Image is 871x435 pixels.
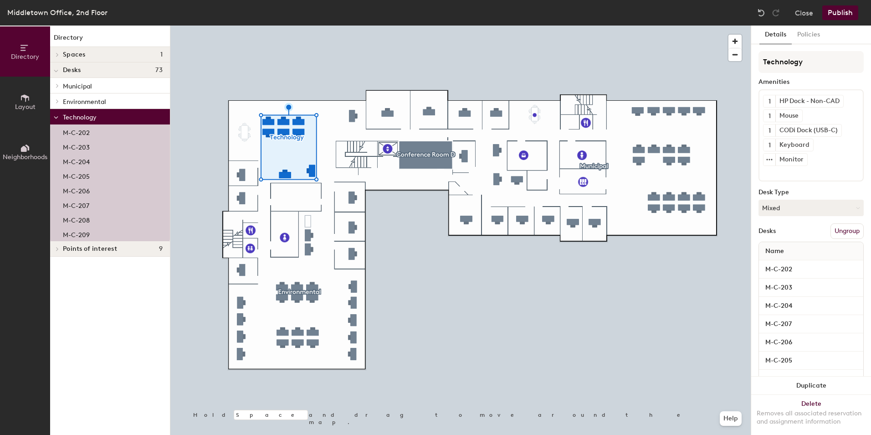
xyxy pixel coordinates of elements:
p: M-C-204 [63,155,90,166]
span: 9 [159,245,163,253]
button: 1 [763,110,775,122]
img: Undo [757,8,766,17]
button: Policies [792,26,825,44]
span: Technology [63,114,97,121]
span: 1 [769,126,771,135]
div: CODi Dock (USB-C) [775,124,841,136]
p: M-C-206 [63,185,90,195]
button: Duplicate [751,377,871,395]
input: Unnamed desk [761,300,861,312]
span: Directory [11,53,39,61]
span: Environmental [63,98,106,106]
input: Unnamed desk [761,318,861,331]
span: 1 [769,111,771,121]
input: Unnamed desk [761,354,861,367]
input: Unnamed desk [761,263,861,276]
span: Spaces [63,51,86,58]
button: Close [795,5,813,20]
img: Redo [771,8,780,17]
input: Unnamed desk [761,281,861,294]
div: Mouse [775,110,802,122]
span: Layout [15,103,36,111]
div: HP Dock - Non-CAD [775,95,843,107]
div: Monitor [775,154,807,166]
button: Publish [822,5,858,20]
button: Details [759,26,792,44]
div: Middletown Office, 2nd Floor [7,7,108,18]
span: Municipal [63,83,92,90]
span: Neighborhoods [3,153,47,161]
span: 1 [769,140,771,150]
input: Unnamed desk [761,336,861,349]
p: M-C-209 [63,228,90,239]
button: Mixed [758,200,864,216]
span: 1 [769,97,771,106]
button: Help [720,411,742,426]
span: 1 [160,51,163,58]
p: M-C-202 [63,126,90,137]
button: 1 [763,124,775,136]
div: Keyboard [775,139,813,151]
button: Ungroup [830,223,864,239]
span: Name [761,243,789,259]
span: 73 [155,67,163,74]
p: M-C-203 [63,141,90,151]
button: 1 [763,95,775,107]
p: M-C-208 [63,214,90,224]
span: Points of interest [63,245,117,253]
input: Unnamed desk [761,373,861,385]
h1: Directory [50,33,170,47]
div: Amenities [758,78,864,86]
button: 1 [763,139,775,151]
p: M-C-207 [63,199,89,210]
div: Removes all associated reservation and assignment information [757,409,866,426]
div: Desk Type [758,189,864,196]
div: Desks [758,228,776,235]
span: Desks [63,67,81,74]
p: M-C-205 [63,170,90,181]
button: DeleteRemoves all associated reservation and assignment information [751,395,871,435]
